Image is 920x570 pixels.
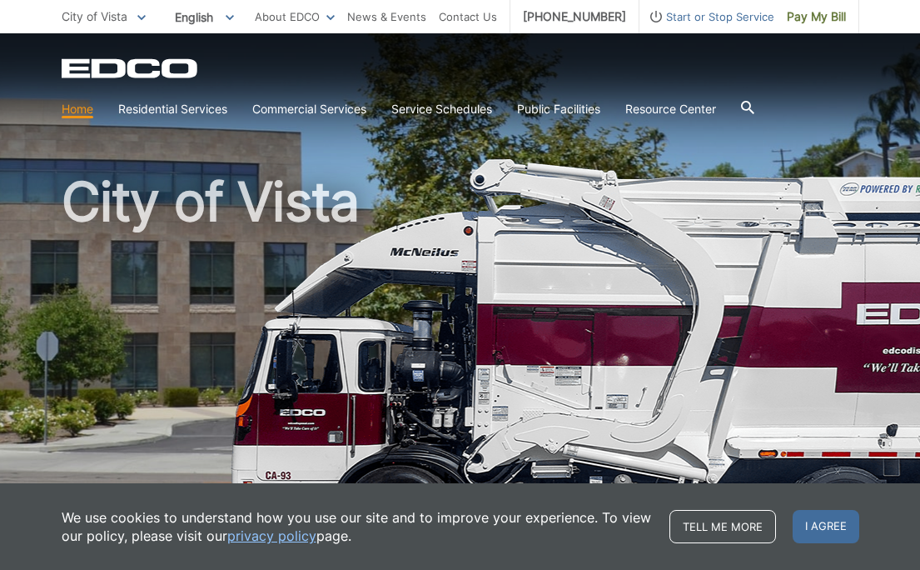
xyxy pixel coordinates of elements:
a: Home [62,100,93,118]
a: Service Schedules [391,100,492,118]
span: I agree [793,510,859,543]
p: We use cookies to understand how you use our site and to improve your experience. To view our pol... [62,508,653,545]
span: Pay My Bill [787,7,846,26]
a: Commercial Services [252,100,366,118]
a: EDCD logo. Return to the homepage. [62,58,200,78]
a: Contact Us [439,7,497,26]
a: Public Facilities [517,100,600,118]
a: Tell me more [669,510,776,543]
span: English [162,3,246,31]
a: Resource Center [625,100,716,118]
span: City of Vista [62,9,127,23]
a: About EDCO [255,7,335,26]
a: News & Events [347,7,426,26]
a: Residential Services [118,100,227,118]
a: privacy policy [227,527,316,545]
h1: City of Vista [62,175,859,541]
